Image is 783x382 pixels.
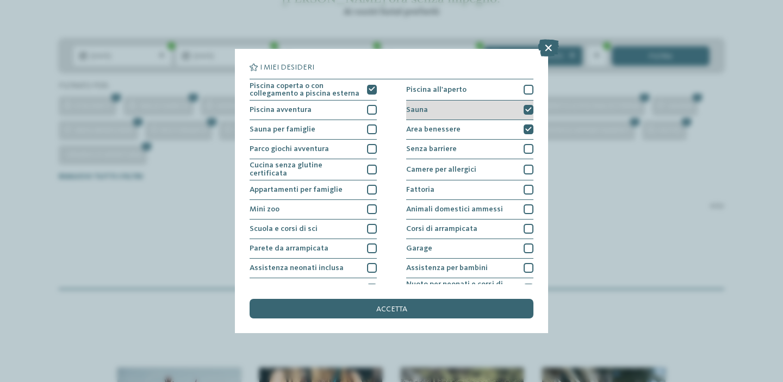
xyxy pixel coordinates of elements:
[406,264,488,272] span: Assistenza per bambini
[406,280,517,296] span: Nuoto per neonati e corsi di nuoto per bambini
[250,106,312,114] span: Piscina avventura
[250,245,328,252] span: Parete da arrampicata
[250,205,279,213] span: Mini zoo
[406,106,428,114] span: Sauna
[406,245,432,252] span: Garage
[260,64,314,71] span: I miei desideri
[406,186,434,193] span: Fattoria
[250,161,360,177] span: Cucina senza glutine certificata
[406,126,461,133] span: Area benessere
[406,166,476,173] span: Camere per allergici
[250,186,343,193] span: Appartamenti per famiglie
[406,225,477,233] span: Corsi di arrampicata
[406,205,503,213] span: Animali domestici ammessi
[250,264,344,272] span: Assistenza neonati inclusa
[406,86,467,93] span: Piscina all'aperto
[250,145,329,153] span: Parco giochi avventura
[250,126,315,133] span: Sauna per famiglie
[250,225,318,233] span: Scuola e corsi di sci
[376,305,407,313] span: accetta
[406,145,457,153] span: Senza barriere
[250,82,360,98] span: Piscina coperta o con collegamento a piscina esterna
